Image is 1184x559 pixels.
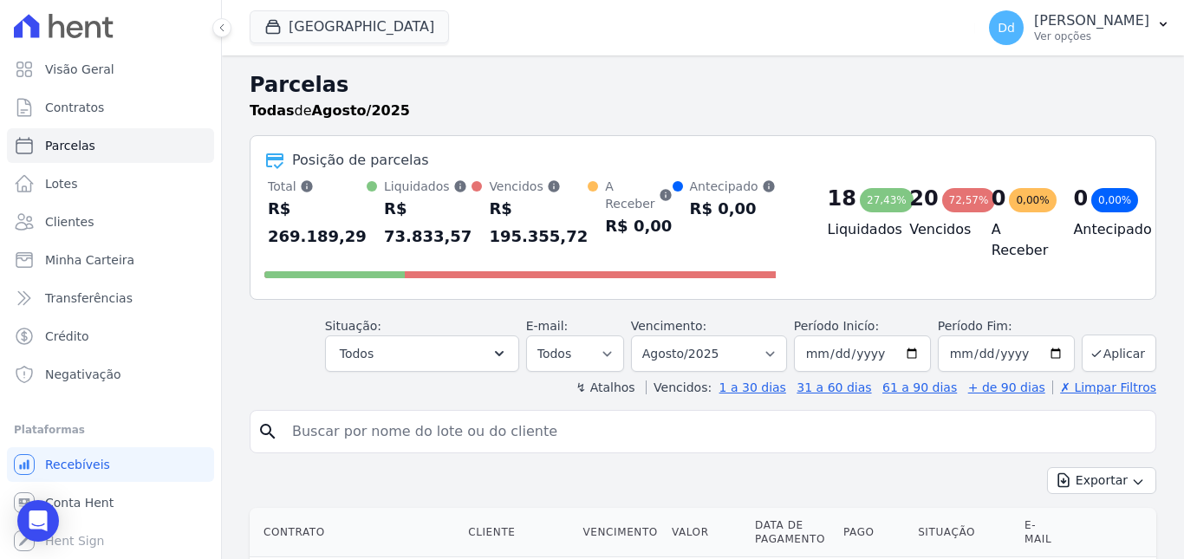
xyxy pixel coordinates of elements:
a: Recebíveis [7,447,214,482]
a: Contratos [7,90,214,125]
strong: Agosto/2025 [312,102,410,119]
h4: Liquidados [828,219,882,240]
h4: A Receber [992,219,1046,261]
th: Contrato [250,508,461,557]
label: Período Inicío: [794,319,879,333]
a: Visão Geral [7,52,214,87]
a: 61 a 90 dias [882,380,957,394]
th: Data de Pagamento [748,508,836,557]
span: Dd [998,22,1015,34]
p: de [250,101,410,121]
h2: Parcelas [250,69,1156,101]
span: Visão Geral [45,61,114,78]
span: Transferências [45,289,133,307]
button: Aplicar [1082,335,1156,372]
th: Pago [836,508,911,557]
a: Crédito [7,319,214,354]
button: Dd [PERSON_NAME] Ver opções [975,3,1184,52]
h4: Antecipado [1073,219,1128,240]
p: [PERSON_NAME] [1034,12,1149,29]
th: E-mail [1018,508,1066,557]
div: R$ 195.355,72 [489,195,588,250]
button: Todos [325,335,519,372]
span: Conta Hent [45,494,114,511]
a: Negativação [7,357,214,392]
label: Período Fim: [938,317,1075,335]
div: R$ 269.189,29 [268,195,367,250]
input: Buscar por nome do lote ou do cliente [282,414,1148,449]
div: 0,00% [1009,188,1056,212]
div: R$ 73.833,57 [384,195,472,250]
div: 0 [1073,185,1088,212]
span: Clientes [45,213,94,231]
label: ↯ Atalhos [576,380,634,394]
div: 0,00% [1091,188,1138,212]
a: 31 a 60 dias [797,380,871,394]
p: Ver opções [1034,29,1149,43]
div: R$ 0,00 [690,195,776,223]
a: Clientes [7,205,214,239]
div: Plataformas [14,419,207,440]
span: Lotes [45,175,78,192]
a: Transferências [7,281,214,315]
th: Valor [665,508,748,557]
label: Vencidos: [646,380,712,394]
div: 18 [828,185,856,212]
a: 1 a 30 dias [719,380,786,394]
label: E-mail: [526,319,569,333]
span: Recebíveis [45,456,110,473]
span: Todos [340,343,374,364]
div: 20 [909,185,938,212]
i: search [257,421,278,442]
button: Exportar [1047,467,1156,494]
label: Vencimento: [631,319,706,333]
span: Crédito [45,328,89,345]
a: Parcelas [7,128,214,163]
div: Liquidados [384,178,472,195]
div: A Receber [605,178,672,212]
h4: Vencidos [909,219,964,240]
span: Minha Carteira [45,251,134,269]
div: 27,43% [860,188,914,212]
label: Situação: [325,319,381,333]
button: [GEOGRAPHIC_DATA] [250,10,449,43]
th: Cliente [461,508,576,557]
div: Vencidos [489,178,588,195]
div: Open Intercom Messenger [17,500,59,542]
a: Minha Carteira [7,243,214,277]
a: Lotes [7,166,214,201]
div: R$ 0,00 [605,212,672,240]
span: Parcelas [45,137,95,154]
div: Total [268,178,367,195]
a: Conta Hent [7,485,214,520]
div: 72,57% [942,188,996,212]
div: 0 [992,185,1006,212]
a: ✗ Limpar Filtros [1052,380,1156,394]
div: Antecipado [690,178,776,195]
div: Posição de parcelas [292,150,429,171]
a: + de 90 dias [968,380,1045,394]
span: Contratos [45,99,104,116]
th: Vencimento [576,508,665,557]
span: Negativação [45,366,121,383]
th: Situação [911,508,1018,557]
strong: Todas [250,102,295,119]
